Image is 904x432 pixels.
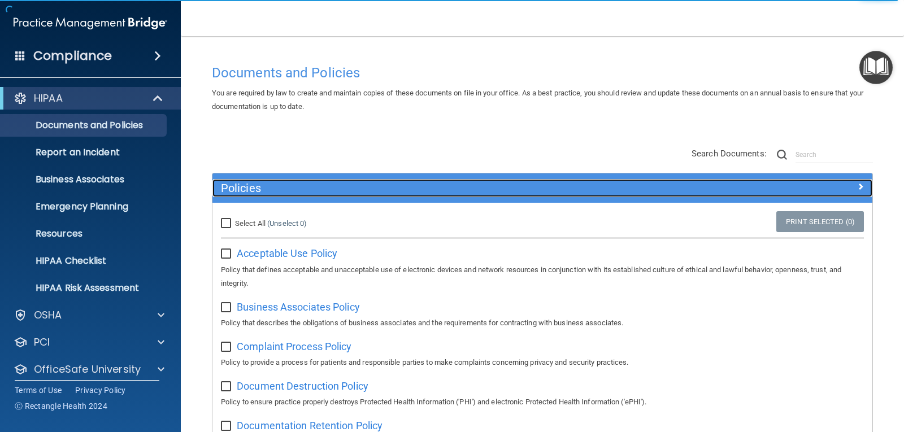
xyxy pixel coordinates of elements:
[15,385,62,396] a: Terms of Use
[34,308,62,322] p: OSHA
[235,219,266,228] span: Select All
[221,395,864,409] p: Policy to ensure practice properly destroys Protected Health Information ('PHI') and electronic P...
[692,149,767,159] span: Search Documents:
[7,228,162,239] p: Resources
[34,363,141,376] p: OfficeSafe University
[14,308,164,322] a: OSHA
[777,150,787,160] img: ic-search.3b580494.png
[859,51,893,84] button: Open Resource Center
[221,179,864,197] a: Policies
[237,247,337,259] span: Acceptable Use Policy
[237,341,351,352] span: Complaint Process Policy
[14,12,167,34] img: PMB logo
[212,66,873,80] h4: Documents and Policies
[237,301,360,313] span: Business Associates Policy
[796,146,873,163] input: Search
[7,174,162,185] p: Business Associates
[34,335,50,349] p: PCI
[237,380,368,392] span: Document Destruction Policy
[221,356,864,369] p: Policy to provide a process for patients and responsible parties to make complaints concerning pr...
[221,182,699,194] h5: Policies
[7,282,162,294] p: HIPAA Risk Assessment
[15,400,107,412] span: Ⓒ Rectangle Health 2024
[14,363,164,376] a: OfficeSafe University
[7,255,162,267] p: HIPAA Checklist
[776,211,864,232] a: Print Selected (0)
[221,263,864,290] p: Policy that defines acceptable and unacceptable use of electronic devices and network resources i...
[14,335,164,349] a: PCI
[34,91,63,105] p: HIPAA
[221,219,234,228] input: Select All (Unselect 0)
[75,385,126,396] a: Privacy Policy
[33,48,112,64] h4: Compliance
[221,316,864,330] p: Policy that describes the obligations of business associates and the requirements for contracting...
[7,120,162,131] p: Documents and Policies
[212,89,863,111] span: You are required by law to create and maintain copies of these documents on file in your office. ...
[7,147,162,158] p: Report an Incident
[237,420,383,431] span: Documentation Retention Policy
[14,91,164,105] a: HIPAA
[7,201,162,212] p: Emergency Planning
[267,219,307,228] a: (Unselect 0)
